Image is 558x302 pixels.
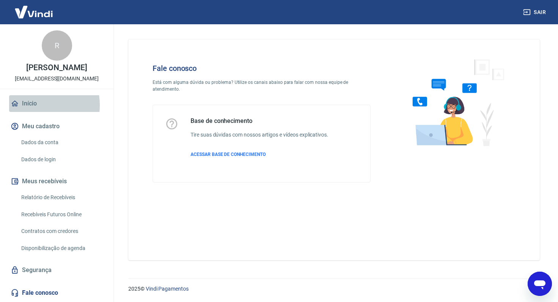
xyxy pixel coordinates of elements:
[191,151,328,158] a: ACESSAR BASE DE CONHECIMENTO
[522,5,549,19] button: Sair
[18,241,104,256] a: Disponibilização de agenda
[128,285,540,293] p: 2025 ©
[191,152,266,157] span: ACESSAR BASE DE CONHECIMENTO
[18,207,104,222] a: Recebíveis Futuros Online
[18,152,104,167] a: Dados de login
[15,75,99,83] p: [EMAIL_ADDRESS][DOMAIN_NAME]
[528,272,552,296] iframe: Botão para abrir a janela de mensagens, conversa em andamento
[191,117,328,125] h5: Base de conhecimento
[9,285,104,301] a: Fale conosco
[18,135,104,150] a: Dados da conta
[9,118,104,135] button: Meu cadastro
[9,262,104,278] a: Segurança
[26,64,87,72] p: [PERSON_NAME]
[9,0,58,24] img: Vindi
[153,64,370,73] h4: Fale conosco
[153,79,370,93] p: Está com alguma dúvida ou problema? Utilize os canais abaixo para falar com nossa equipe de atend...
[146,286,189,292] a: Vindi Pagamentos
[191,131,328,139] h6: Tire suas dúvidas com nossos artigos e vídeos explicativos.
[397,52,513,153] img: Fale conosco
[9,95,104,112] a: Início
[18,190,104,205] a: Relatório de Recebíveis
[18,223,104,239] a: Contratos com credores
[9,173,104,190] button: Meus recebíveis
[42,30,72,61] div: R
